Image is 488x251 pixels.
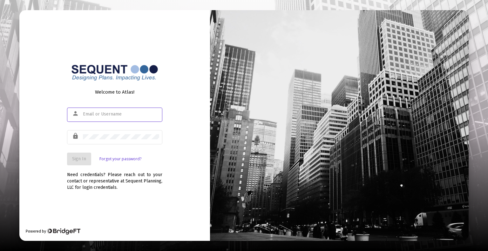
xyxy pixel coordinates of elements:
input: Email or Username [83,112,159,117]
a: Forgot your password? [99,156,141,162]
div: Need credentials? Please reach out to your contact or representative at Sequent Planning, LLC for... [67,165,162,191]
button: Sign In [67,153,91,165]
div: Welcome to Atlas! [67,89,162,95]
span: Sign In [72,156,86,162]
mat-icon: person [72,110,80,117]
img: Bridge Financial Technology Logo [47,228,80,234]
img: Logo [67,61,162,84]
mat-icon: lock [72,132,80,140]
div: Powered by [26,228,80,234]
